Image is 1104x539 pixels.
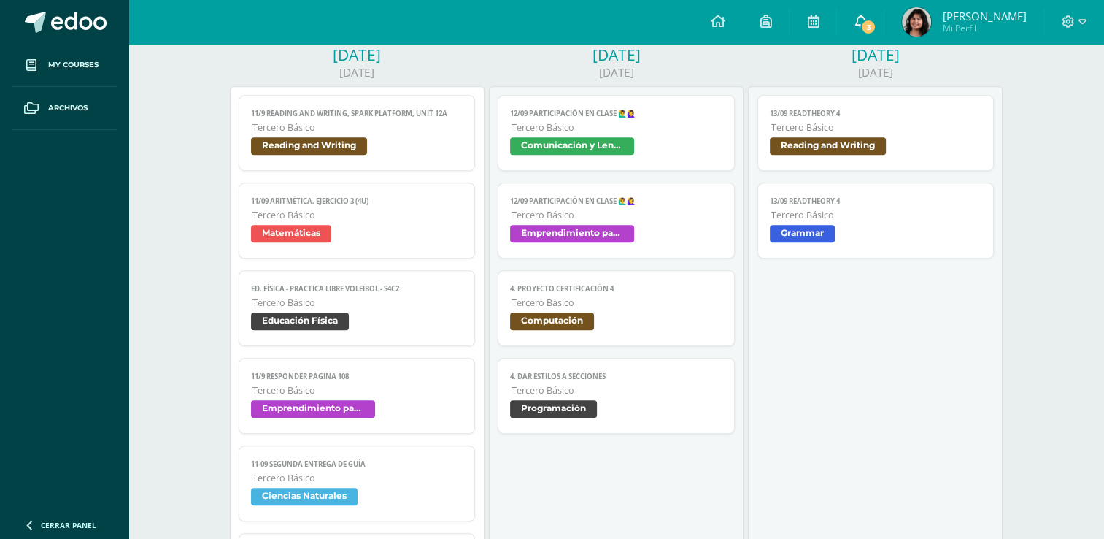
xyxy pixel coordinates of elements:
a: 11/9 Reading and Writing, Spark platform, Unit 12ATercero BásicoReading and Writing [239,95,476,171]
span: Tercero Básico [252,384,463,397]
span: Tercero Básico [512,297,722,309]
span: Emprendimiento para la productividad [510,225,634,242]
div: [DATE] [489,65,744,80]
span: 13/09 ReadTheory 4 [770,196,982,206]
span: Reading and Writing [770,137,886,155]
span: Mi Perfil [942,22,1026,34]
a: 4. Dar estilos a seccionesTercero BásicoProgramación [498,358,735,434]
span: Comunicación y Lenguaje [510,137,634,155]
span: Archivos [48,102,88,114]
div: [DATE] [489,45,744,65]
span: Tercero Básico [512,121,722,134]
span: Tercero Básico [252,121,463,134]
span: 12/09 Participación en clase 🙋‍♂️🙋‍♀️ [510,109,722,118]
span: Cerrar panel [41,520,96,530]
span: Tercero Básico [252,209,463,221]
span: Grammar [770,225,835,242]
span: Ed. Física - PRACTICA LIBRE Voleibol - S4C2 [251,284,463,294]
div: [DATE] [230,65,485,80]
span: 12/09 Participación en clase 🙋‍♂️🙋‍♀️ [510,196,722,206]
a: 11/09 ARITMÉTICA. Ejercicio 3 (4U)Tercero BásicoMatemáticas [239,183,476,259]
span: Tercero Básico [512,209,722,221]
a: 11-09 SEGUNDA ENTREGA DE GUÍATercero BásicoCiencias Naturales [239,446,476,521]
a: Archivos [12,87,117,130]
span: 11/9 Responder página 108 [251,372,463,381]
span: Matemáticas [251,225,331,242]
span: 4. Dar estilos a secciones [510,372,722,381]
span: 11-09 SEGUNDA ENTREGA DE GUÍA [251,459,463,469]
span: Computación [510,313,594,330]
div: [DATE] [748,45,1003,65]
span: Educación Física [251,313,349,330]
span: 11/9 Reading and Writing, Spark platform, Unit 12A [251,109,463,118]
span: Programación [510,400,597,418]
a: 11/9 Responder página 108Tercero BásicoEmprendimiento para la productividad [239,358,476,434]
span: 3 [860,19,876,35]
span: Reading and Writing [251,137,367,155]
span: Ciencias Naturales [251,488,358,505]
span: My courses [48,59,99,71]
span: 13/09 ReadTheory 4 [770,109,982,118]
a: My courses [12,44,117,87]
a: 13/09 ReadTheory 4Tercero BásicoReading and Writing [757,95,995,171]
span: [PERSON_NAME] [942,9,1026,23]
a: Ed. Física - PRACTICA LIBRE Voleibol - S4C2Tercero BásicoEducación Física [239,270,476,346]
a: 13/09 ReadTheory 4Tercero BásicoGrammar [757,183,995,259]
span: Tercero Básico [771,209,982,221]
span: Tercero Básico [771,121,982,134]
div: [DATE] [230,45,485,65]
span: Tercero Básico [252,472,463,484]
a: 12/09 Participación en clase 🙋‍♂️🙋‍♀️Tercero BásicoComunicación y Lenguaje [498,95,735,171]
div: [DATE] [748,65,1003,80]
span: Emprendimiento para la productividad [251,400,375,418]
span: Tercero Básico [252,297,463,309]
img: 9da4bd09db85578faf3960d75a072bc8.png [902,7,931,37]
a: 4. Proyecto Certificación 4Tercero BásicoComputación [498,270,735,346]
span: 4. Proyecto Certificación 4 [510,284,722,294]
span: 11/09 ARITMÉTICA. Ejercicio 3 (4U) [251,196,463,206]
a: 12/09 Participación en clase 🙋‍♂️🙋‍♀️Tercero BásicoEmprendimiento para la productividad [498,183,735,259]
span: Tercero Básico [512,384,722,397]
